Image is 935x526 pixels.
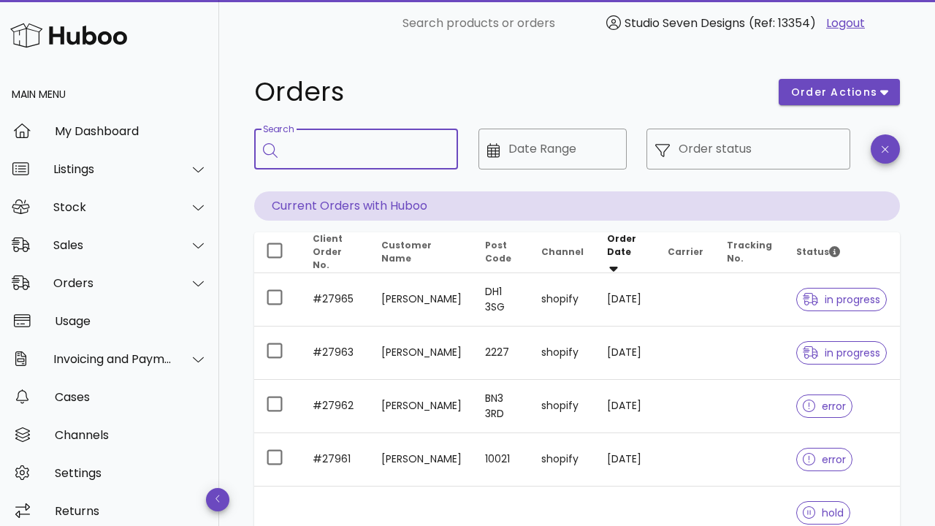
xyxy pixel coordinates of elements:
div: Usage [55,314,207,328]
td: [DATE] [595,433,655,487]
span: in progress [803,294,880,305]
td: shopify [530,433,595,487]
td: #27961 [301,433,370,487]
h1: Orders [254,79,761,105]
span: Carrier [668,245,703,258]
td: BN3 3RD [473,380,530,433]
th: Order Date: Sorted descending. Activate to remove sorting. [595,232,655,273]
p: Current Orders with Huboo [254,191,900,221]
span: (Ref: 13354) [749,15,816,31]
div: Listings [53,162,172,176]
td: shopify [530,380,595,433]
td: [DATE] [595,273,655,327]
span: error [803,401,846,411]
img: Huboo Logo [10,20,127,51]
td: [PERSON_NAME] [370,433,473,487]
td: #27962 [301,380,370,433]
span: error [803,454,846,465]
button: order actions [779,79,900,105]
td: 2227 [473,327,530,380]
td: 10021 [473,433,530,487]
td: [PERSON_NAME] [370,380,473,433]
th: Post Code [473,232,530,273]
td: #27965 [301,273,370,327]
span: Customer Name [381,239,432,264]
span: Tracking No. [727,239,772,264]
th: Channel [530,232,595,273]
th: Tracking No. [715,232,785,273]
td: [PERSON_NAME] [370,273,473,327]
span: Client Order No. [313,232,343,271]
span: hold [803,508,844,518]
th: Customer Name [370,232,473,273]
span: order actions [790,85,878,100]
div: Channels [55,428,207,442]
a: Logout [826,15,865,32]
td: [DATE] [595,380,655,433]
span: Channel [541,245,584,258]
span: Post Code [485,239,511,264]
td: [PERSON_NAME] [370,327,473,380]
span: in progress [803,348,880,358]
div: Returns [55,504,207,518]
div: My Dashboard [55,124,207,138]
div: Invoicing and Payments [53,352,172,366]
div: Settings [55,466,207,480]
span: Status [796,245,840,258]
div: Orders [53,276,172,290]
label: Search [263,124,294,135]
th: Status [785,232,900,273]
td: shopify [530,327,595,380]
div: Sales [53,238,172,252]
td: #27963 [301,327,370,380]
div: Cases [55,390,207,404]
td: shopify [530,273,595,327]
span: Order Date [607,232,636,258]
td: [DATE] [595,327,655,380]
th: Carrier [656,232,715,273]
th: Client Order No. [301,232,370,273]
td: DH1 3SG [473,273,530,327]
span: Studio Seven Designs [625,15,745,31]
div: Stock [53,200,172,214]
